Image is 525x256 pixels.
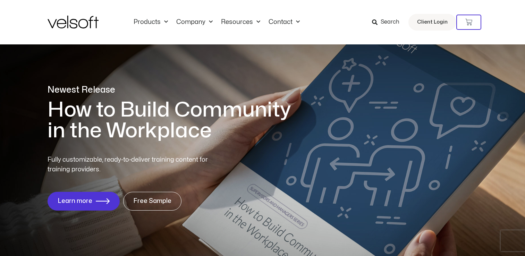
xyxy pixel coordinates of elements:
[133,198,171,205] span: Free Sample
[381,18,399,27] span: Search
[48,84,301,96] p: Newest Release
[372,16,404,28] a: Search
[264,18,304,26] a: ContactMenu Toggle
[123,192,181,211] a: Free Sample
[48,155,220,174] p: Fully customizable, ready-to-deliver training content for training providers.
[129,18,304,26] nav: Menu
[417,18,448,27] span: Client Login
[48,192,120,211] a: Learn more
[129,18,172,26] a: ProductsMenu Toggle
[408,14,456,31] a: Client Login
[48,100,301,141] h1: How to Build Community in the Workplace
[58,198,92,205] span: Learn more
[217,18,264,26] a: ResourcesMenu Toggle
[172,18,217,26] a: CompanyMenu Toggle
[48,16,99,28] img: Velsoft Training Materials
